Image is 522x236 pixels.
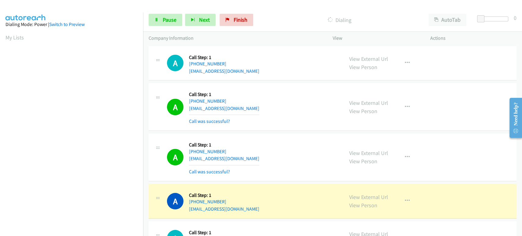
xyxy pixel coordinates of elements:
[199,16,210,23] span: Next
[189,118,230,124] a: Call was successful?
[167,149,183,165] h1: A
[49,21,85,27] a: Switch to Preview
[149,14,182,26] a: Pause
[167,99,183,115] h1: A
[349,108,377,115] a: View Person
[189,192,259,198] h5: Call Step: 1
[189,54,259,61] h5: Call Step: 1
[505,94,522,142] iframe: Resource Center
[189,68,259,74] a: [EMAIL_ADDRESS][DOMAIN_NAME]
[6,34,24,41] a: My Lists
[349,158,377,165] a: View Person
[189,156,259,161] a: [EMAIL_ADDRESS][DOMAIN_NAME]
[349,99,388,106] a: View External Url
[428,14,466,26] button: AutoTab
[349,64,377,71] a: View Person
[349,55,388,62] a: View External Url
[185,14,216,26] button: Next
[261,16,417,24] p: Dialing
[349,194,388,201] a: View External Url
[149,35,322,42] p: Company Information
[349,202,377,209] a: View Person
[189,142,259,148] h5: Call Step: 1
[189,91,259,98] h5: Call Step: 1
[430,35,516,42] p: Actions
[163,16,176,23] span: Pause
[6,21,138,28] div: Dialing Mode: Power |
[189,105,259,111] a: [EMAIL_ADDRESS][DOMAIN_NAME]
[189,199,226,205] a: [PHONE_NUMBER]
[480,17,508,21] div: Delay between calls (in seconds)
[167,193,183,209] h1: A
[189,206,259,212] a: [EMAIL_ADDRESS][DOMAIN_NAME]
[220,14,253,26] a: Finish
[189,61,226,67] a: [PHONE_NUMBER]
[167,55,183,71] h1: A
[189,149,226,154] a: [PHONE_NUMBER]
[514,14,516,22] div: 0
[333,35,419,42] p: View
[349,149,388,157] a: View External Url
[234,16,247,23] span: Finish
[189,98,226,104] a: [PHONE_NUMBER]
[189,169,230,175] a: Call was successful?
[189,230,259,236] h5: Call Step: 1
